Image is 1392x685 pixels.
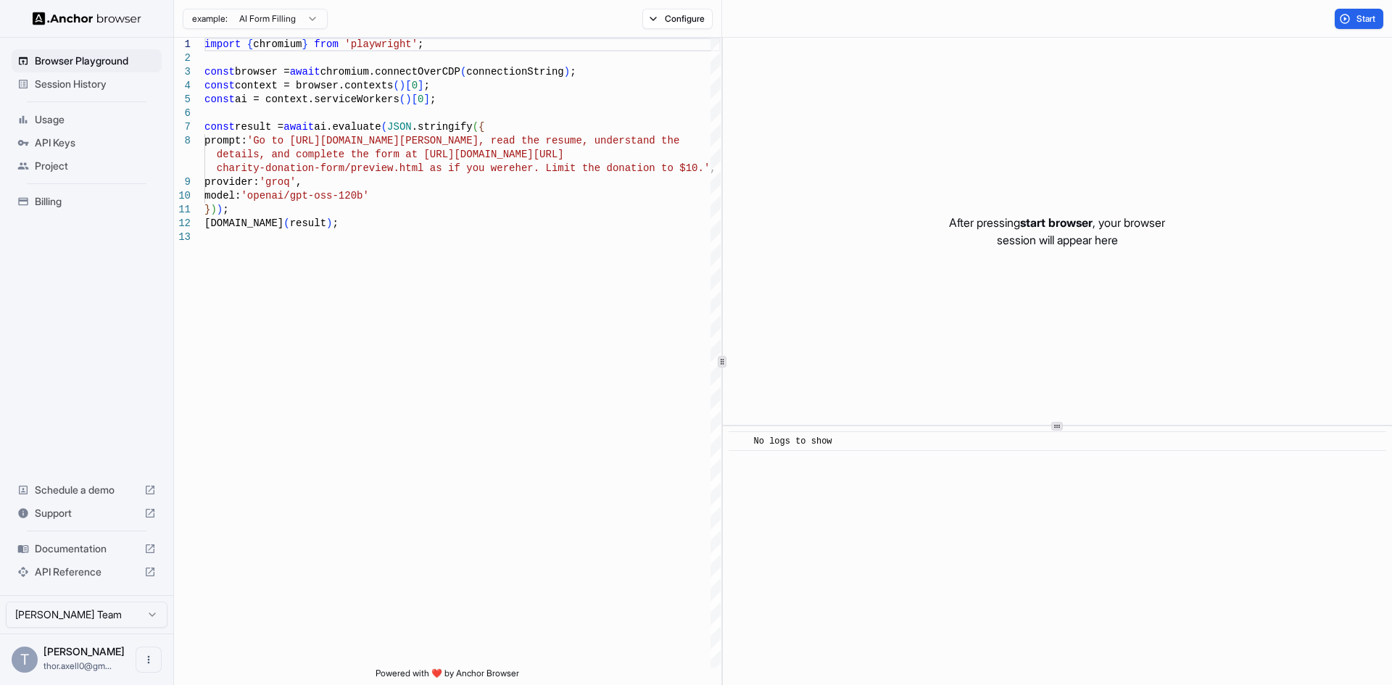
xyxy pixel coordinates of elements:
[1356,13,1377,25] span: Start
[174,107,191,120] div: 6
[473,121,478,133] span: (
[174,231,191,244] div: 13
[174,93,191,107] div: 5
[204,204,210,215] span: }
[217,162,515,174] span: charity-donation-form/preview.html as if you were
[204,121,235,133] span: const
[247,38,253,50] span: {
[283,121,314,133] span: await
[418,38,423,50] span: ;
[12,560,162,584] div: API Reference
[35,54,156,68] span: Browser Playground
[174,120,191,134] div: 7
[217,149,455,160] span: details, and complete the form at [URL]
[320,66,460,78] span: chromium.connectOverCDP
[35,506,138,520] span: Support
[204,66,235,78] span: const
[204,217,283,229] span: [DOMAIN_NAME]
[12,108,162,131] div: Usage
[412,94,418,105] span: [
[12,190,162,213] div: Billing
[314,121,381,133] span: ai.evaluate
[35,565,138,579] span: API Reference
[204,38,241,50] span: import
[1335,9,1383,29] button: Start
[515,162,710,174] span: her. Limit the donation to $10.'
[332,217,338,229] span: ;
[12,537,162,560] div: Documentation
[33,12,141,25] img: Anchor Logo
[35,112,156,127] span: Usage
[235,80,393,91] span: context = browser.contexts
[260,176,296,188] span: 'groq'
[174,175,191,189] div: 9
[290,66,320,78] span: await
[204,176,260,188] span: provider:
[204,80,235,91] span: const
[35,159,156,173] span: Project
[412,121,473,133] span: .stringify
[405,94,411,105] span: )
[418,80,423,91] span: ]
[136,647,162,673] button: Open menu
[290,217,326,229] span: result
[174,38,191,51] div: 1
[204,94,235,105] span: const
[235,94,399,105] span: ai = context.serviceWorkers
[460,66,466,78] span: (
[35,194,156,209] span: Billing
[302,38,307,50] span: }
[381,121,387,133] span: (
[247,135,503,146] span: 'Go to [URL][DOMAIN_NAME][PERSON_NAME], re
[204,135,247,146] span: prompt:
[418,94,423,105] span: 0
[192,13,228,25] span: example:
[12,502,162,525] div: Support
[217,204,223,215] span: )
[399,80,405,91] span: )
[387,121,412,133] span: JSON
[314,38,339,50] span: from
[283,217,289,229] span: (
[754,436,832,447] span: No logs to show
[423,94,429,105] span: ]
[174,134,191,148] div: 8
[204,190,241,202] span: model:
[423,80,429,91] span: ;
[399,94,405,105] span: (
[12,131,162,154] div: API Keys
[35,541,138,556] span: Documentation
[503,135,680,146] span: ad the resume, understand the
[235,121,283,133] span: result =
[376,668,519,685] span: Powered with ❤️ by Anchor Browser
[174,51,191,65] div: 2
[466,66,563,78] span: connectionString
[174,217,191,231] div: 12
[35,77,156,91] span: Session History
[393,80,399,91] span: (
[430,94,436,105] span: ;
[12,49,162,72] div: Browser Playground
[736,434,743,449] span: ​
[12,154,162,178] div: Project
[412,80,418,91] span: 0
[35,136,156,150] span: API Keys
[570,66,576,78] span: ;
[174,203,191,217] div: 11
[344,38,418,50] span: 'playwright'
[174,79,191,93] div: 4
[949,214,1165,249] p: After pressing , your browser session will appear here
[174,189,191,203] div: 10
[253,38,302,50] span: chromium
[43,660,112,671] span: thor.axell0@gmail.com
[174,65,191,79] div: 3
[43,645,125,657] span: Thor Axell
[241,190,368,202] span: 'openai/gpt-oss-120b'
[478,121,484,133] span: {
[223,204,228,215] span: ;
[35,483,138,497] span: Schedule a demo
[642,9,713,29] button: Configure
[326,217,332,229] span: )
[12,647,38,673] div: T
[1020,215,1093,230] span: start browser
